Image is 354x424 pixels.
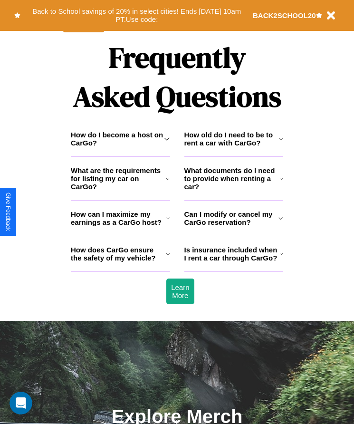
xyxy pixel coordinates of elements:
[184,210,279,226] h3: Can I modify or cancel my CarGo reservation?
[71,210,166,226] h3: How can I maximize my earnings as a CarGo host?
[184,131,279,147] h3: How old do I need to be to rent a car with CarGo?
[71,166,166,191] h3: What are the requirements for listing my car on CarGo?
[184,246,279,262] h3: Is insurance included when I rent a car through CarGo?
[20,5,253,26] button: Back to School savings of 20% in select cities! Ends [DATE] 10am PT.Use code:
[5,193,11,231] div: Give Feedback
[71,246,166,262] h3: How does CarGo ensure the safety of my vehicle?
[253,11,316,19] b: BACK2SCHOOL20
[71,131,164,147] h3: How do I become a host on CarGo?
[184,166,280,191] h3: What documents do I need to provide when renting a car?
[166,279,194,304] button: Learn More
[10,392,32,414] iframe: Intercom live chat
[71,33,283,121] h1: Frequently Asked Questions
